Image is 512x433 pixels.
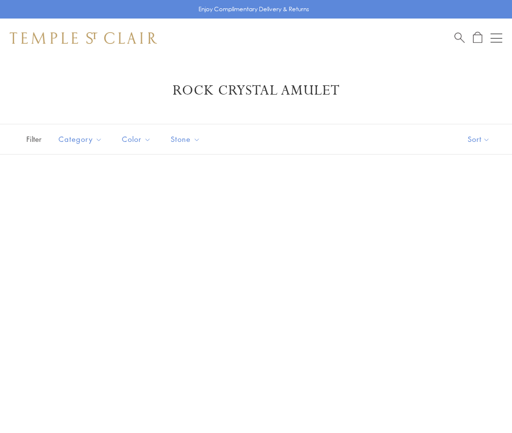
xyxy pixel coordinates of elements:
[163,128,208,150] button: Stone
[198,4,309,14] p: Enjoy Complimentary Delivery & Returns
[51,128,110,150] button: Category
[491,32,502,44] button: Open navigation
[454,32,465,44] a: Search
[54,133,110,145] span: Category
[473,32,482,44] a: Open Shopping Bag
[115,128,158,150] button: Color
[117,133,158,145] span: Color
[446,124,512,154] button: Show sort by
[166,133,208,145] span: Stone
[10,32,157,44] img: Temple St. Clair
[24,82,488,99] h1: Rock Crystal Amulet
